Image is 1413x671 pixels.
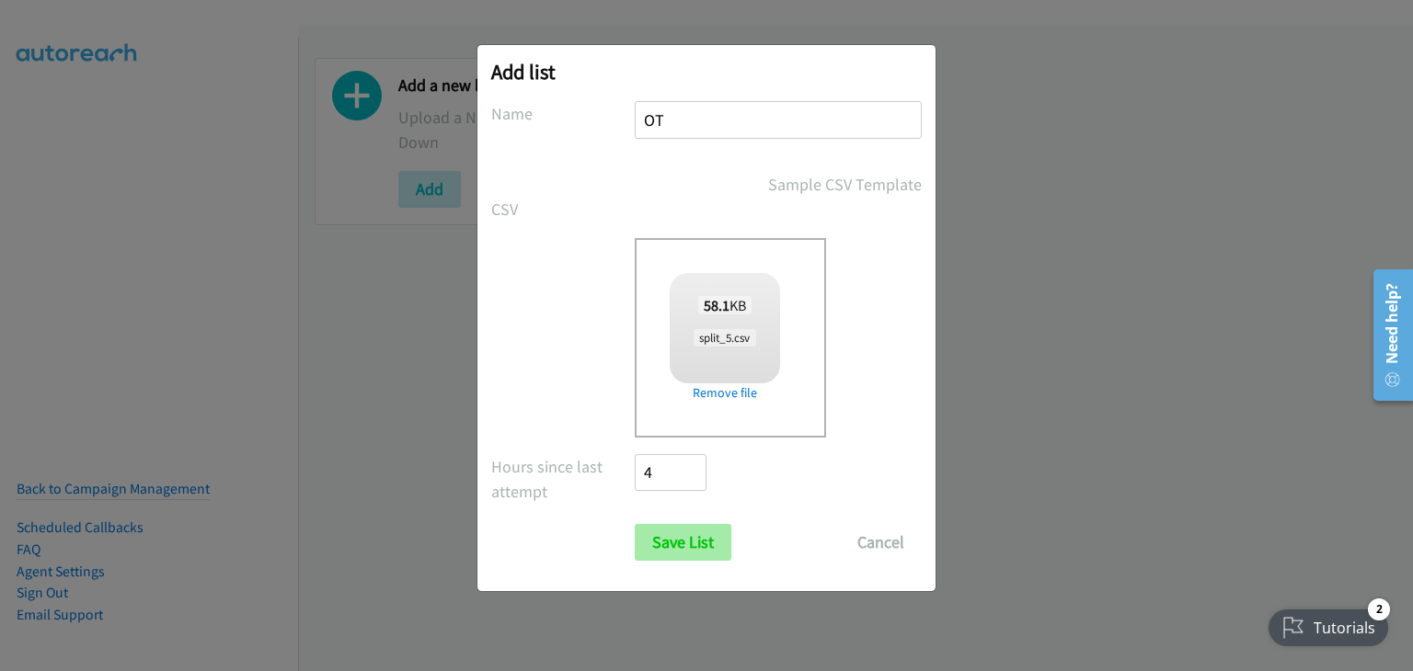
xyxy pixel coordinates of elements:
[704,296,729,314] strong: 58.1
[1361,262,1413,408] iframe: Resource Center
[635,524,731,561] input: Save List
[491,197,635,222] label: CSV
[1258,591,1399,657] iframe: Checklist
[694,329,755,347] span: split_5.csv
[840,524,922,561] button: Cancel
[491,101,635,126] label: Name
[768,172,922,197] a: Sample CSV Template
[491,59,922,85] h2: Add list
[698,296,752,314] span: KB
[670,383,780,403] a: Remove file
[491,454,635,504] label: Hours since last attempt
